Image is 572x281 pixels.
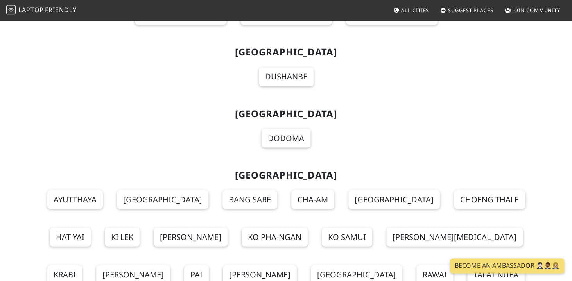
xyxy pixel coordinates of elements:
a: Ko Pha-Ngan [242,227,308,246]
span: Laptop [18,5,44,14]
a: Ko Samui [322,227,372,246]
a: All Cities [390,3,432,17]
a: [PERSON_NAME][MEDICAL_DATA] [386,227,523,246]
h2: [GEOGRAPHIC_DATA] [33,47,540,58]
a: Suggest Places [437,3,497,17]
a: Hat Yai [50,227,91,246]
a: Join Community [501,3,563,17]
a: Dodoma [262,129,310,147]
h2: [GEOGRAPHIC_DATA] [33,108,540,119]
span: Join Community [512,7,560,14]
h2: [GEOGRAPHIC_DATA] [33,169,540,181]
a: [GEOGRAPHIC_DATA] [348,190,440,209]
a: Dushanbe [259,67,314,86]
span: Friendly [45,5,76,14]
a: Choeng Thale [454,190,525,209]
a: Cha-am [291,190,334,209]
img: LaptopFriendly [6,5,16,14]
a: Become an Ambassador 🤵🏻‍♀️🤵🏾‍♂️🤵🏼‍♀️ [450,258,564,273]
a: Ayutthaya [47,190,103,209]
a: [PERSON_NAME] [154,227,228,246]
span: All Cities [401,7,429,14]
a: LaptopFriendly LaptopFriendly [6,4,77,17]
a: Bang Sare [222,190,277,209]
span: Suggest Places [448,7,493,14]
a: Ki Lek [105,227,140,246]
a: [GEOGRAPHIC_DATA] [117,190,208,209]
